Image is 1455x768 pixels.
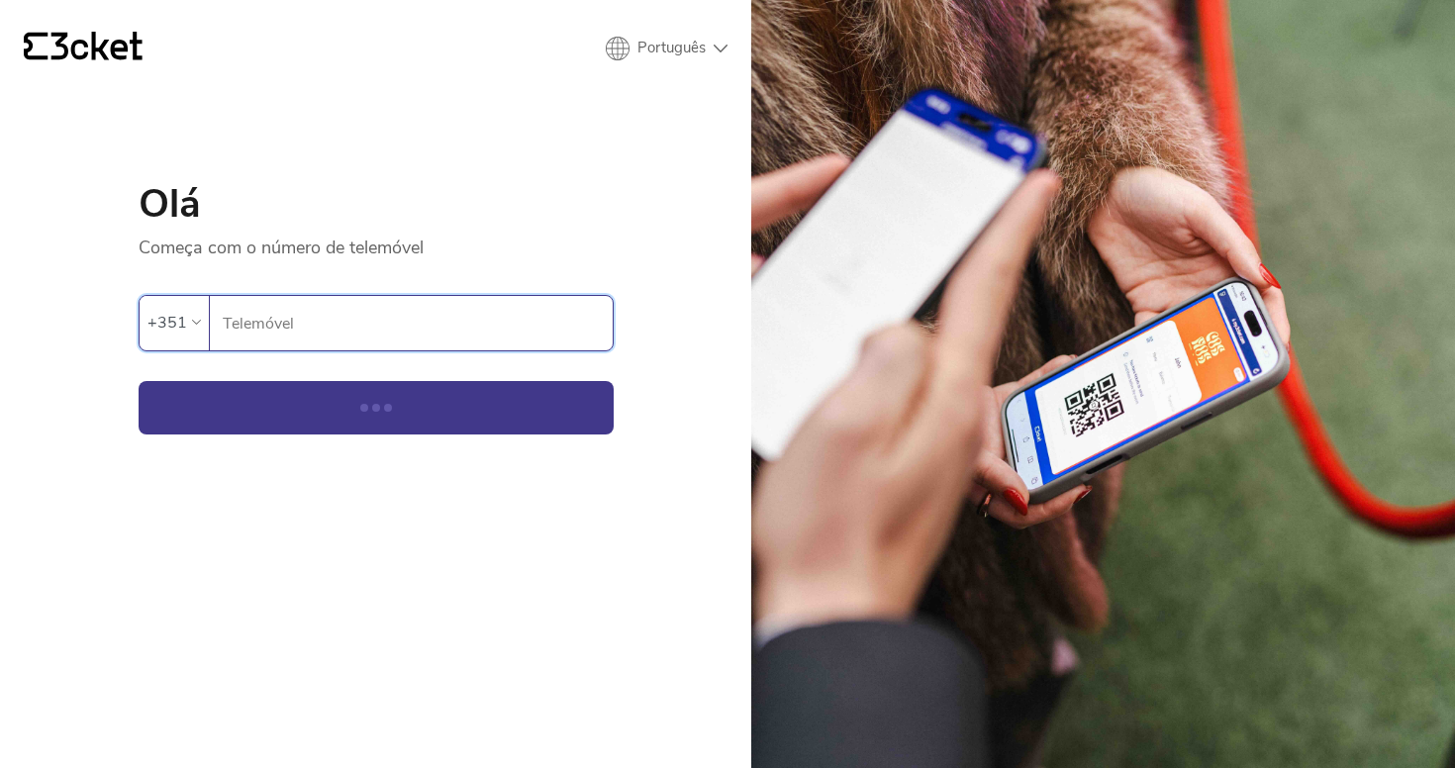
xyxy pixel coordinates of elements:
[222,296,613,350] input: Telemóvel
[139,224,614,259] p: Começa com o número de telemóvel
[147,308,187,337] div: +351
[139,381,614,434] button: Continuar
[210,296,613,351] label: Telemóvel
[139,184,614,224] h1: Olá
[24,33,48,60] g: {' '}
[24,32,143,65] a: {' '}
